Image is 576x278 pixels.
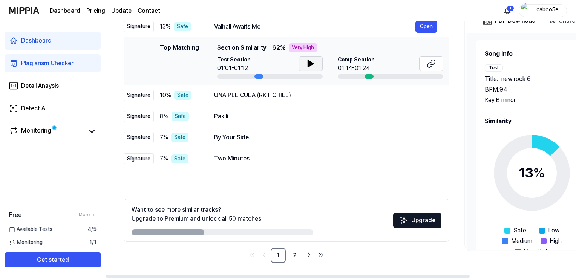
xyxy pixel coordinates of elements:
div: Valhall Awaits Me [214,22,415,31]
div: Signature [124,90,154,101]
span: 7 % [160,133,168,142]
div: 01:14-01:24 [338,64,375,73]
span: 8 % [160,112,169,121]
span: Available Tests [9,226,52,233]
div: Safe [172,112,189,121]
img: 알림 [503,6,512,15]
span: Low [548,226,559,235]
button: Upgrade [393,213,441,228]
span: High [550,237,562,246]
div: By Your Side. [214,133,437,142]
div: Safe [174,22,191,31]
span: 10 % [160,91,171,100]
div: BPM. 94 [485,85,575,94]
span: 7 % [160,154,168,163]
span: new rock 6 [501,75,531,84]
span: 62 % [272,43,286,52]
button: Open [415,21,437,33]
div: Test [485,64,503,72]
div: Safe [171,154,188,163]
a: Update [111,6,132,15]
div: Dashboard [21,36,52,45]
div: Signature [124,132,154,143]
img: profile [521,3,530,18]
a: Plagiarism Checker [5,54,101,72]
span: Monitoring [9,239,43,246]
span: Title . [485,75,498,84]
a: Contact [138,6,160,15]
button: profilecaboo5e [519,4,567,17]
div: Want to see more similar tracks? Upgrade to Premium and unlock all 50 matches. [132,205,263,223]
a: Dashboard [50,6,80,15]
div: Detect AI [21,104,47,113]
div: 1 [507,5,514,11]
span: Test Section [217,56,251,64]
div: Very High [289,43,317,52]
a: Detect AI [5,99,101,118]
div: 01:01-01:12 [217,64,251,73]
div: Signature [124,153,154,165]
div: UNA PELICULA (RKT CHILL) [214,91,437,100]
span: % [533,165,545,181]
nav: pagination [124,248,449,263]
div: Monitoring [21,126,51,137]
span: 1 / 1 [89,239,97,246]
span: Comp Section [338,56,375,64]
button: 알림1 [501,5,513,17]
a: Go to first page [247,249,257,260]
a: Detail Anaysis [5,77,101,95]
a: 1 [271,248,286,263]
div: Plagiarism Checker [21,59,74,68]
span: Free [9,211,21,220]
span: Medium [511,237,532,246]
div: Top Matching [160,43,199,79]
span: 4 / 5 [88,226,97,233]
a: Go to previous page [259,249,269,260]
a: Go to last page [316,249,326,260]
a: 2 [287,248,302,263]
span: Safe [513,226,526,235]
a: Dashboard [5,32,101,50]
div: 13 [519,163,545,183]
div: caboo5e [533,6,562,14]
div: Safe [171,133,188,142]
img: Sparkles [399,216,408,225]
span: 13 % [160,22,171,31]
a: SparklesUpgrade [393,219,441,226]
div: Detail Anaysis [21,81,59,90]
a: Go to next page [304,249,314,260]
div: Pak li [214,112,437,121]
div: Safe [174,91,191,100]
div: Signature [124,21,154,32]
a: Monitoring [9,126,84,137]
span: Section Similarity [217,43,266,52]
div: Signature [124,111,154,122]
a: More [79,212,97,218]
a: Pricing [86,6,105,15]
div: Two Minutes [214,154,437,163]
span: Very High [524,247,549,256]
button: Get started [5,252,101,267]
div: Key. B minor [485,96,575,105]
